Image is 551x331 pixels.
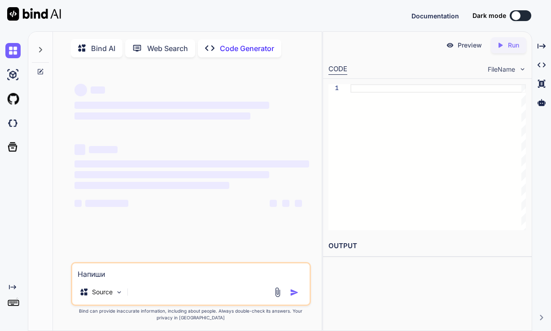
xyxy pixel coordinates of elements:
[91,43,115,54] p: Bind AI
[74,160,309,168] span: ‌
[519,65,526,73] img: chevron down
[74,84,87,96] span: ‌
[5,91,21,107] img: githubLight
[446,41,454,49] img: preview
[270,200,277,207] span: ‌
[328,64,347,75] div: CODE
[290,288,299,297] img: icon
[85,200,128,207] span: ‌
[89,146,118,153] span: ‌
[323,236,531,257] h2: OUTPUT
[508,41,519,50] p: Run
[7,7,61,21] img: Bind AI
[5,43,21,58] img: chat
[115,288,123,296] img: Pick Models
[5,116,21,131] img: darkCloudIdeIcon
[74,102,269,109] span: ‌
[220,43,274,54] p: Code Generator
[147,43,188,54] p: Web Search
[74,182,229,189] span: ‌
[458,41,482,50] p: Preview
[411,11,459,21] button: Documentation
[488,65,515,74] span: FileName
[74,144,85,155] span: ‌
[472,11,506,20] span: Dark mode
[74,171,269,178] span: ‌
[71,308,310,321] p: Bind can provide inaccurate information, including about people. Always double-check its answers....
[91,86,105,94] span: ‌
[5,67,21,82] img: ai-studio
[74,200,82,207] span: ‌
[74,112,250,120] span: ‌
[295,200,302,207] span: ‌
[282,200,289,207] span: ‌
[411,12,459,20] span: Documentation
[328,84,339,93] div: 1
[72,263,309,279] textarea: Напиши
[92,288,113,297] p: Source
[272,287,283,297] img: attachment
